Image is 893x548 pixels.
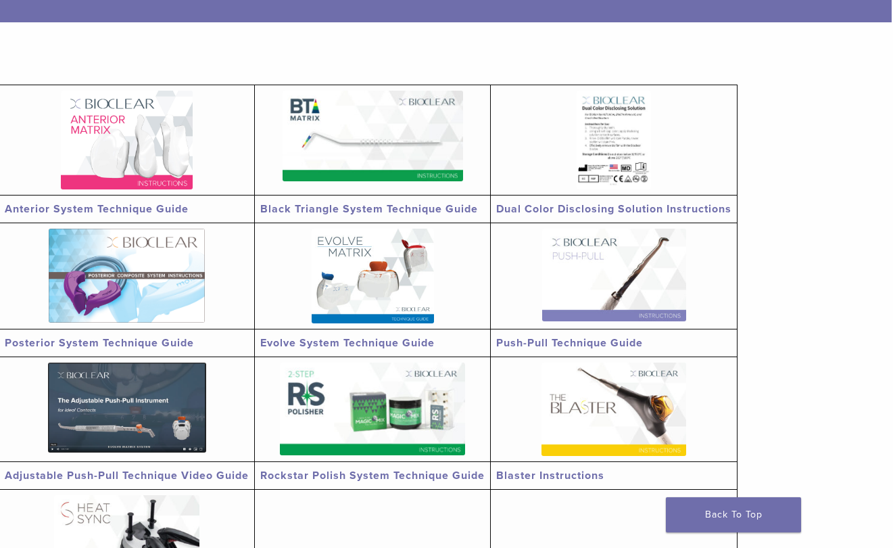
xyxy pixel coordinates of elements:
[5,469,249,482] a: Adjustable Push-Pull Technique Video Guide
[496,336,643,350] a: Push-Pull Technique Guide
[666,497,801,532] a: Back To Top
[5,202,189,216] a: Anterior System Technique Guide
[496,202,731,216] a: Dual Color Disclosing Solution Instructions
[260,202,478,216] a: Black Triangle System Technique Guide
[260,336,435,350] a: Evolve System Technique Guide
[5,336,194,350] a: Posterior System Technique Guide
[260,469,485,482] a: Rockstar Polish System Technique Guide
[496,469,604,482] a: Blaster Instructions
